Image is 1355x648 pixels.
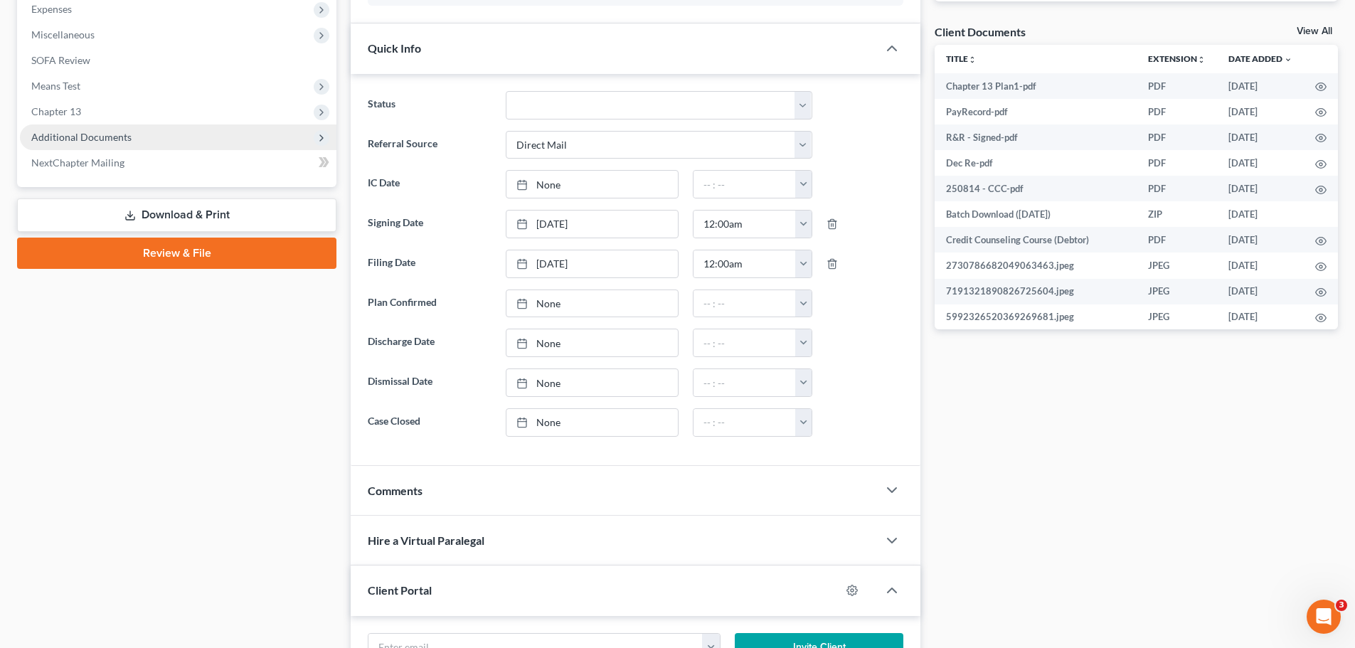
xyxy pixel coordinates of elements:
td: [DATE] [1217,150,1304,176]
span: Comments [368,484,423,497]
td: JPEG [1137,304,1217,330]
span: Client Portal [368,583,432,597]
td: [DATE] [1217,73,1304,99]
label: IC Date [361,170,498,198]
td: 250814 - CCC-pdf [935,176,1137,201]
input: -- : -- [694,329,796,356]
td: [DATE] [1217,176,1304,201]
label: Case Closed [361,408,498,437]
label: Plan Confirmed [361,290,498,318]
td: [DATE] [1217,201,1304,227]
td: [DATE] [1217,227,1304,253]
span: Miscellaneous [31,28,95,41]
a: Review & File [17,238,336,269]
a: Date Added expand_more [1228,53,1292,64]
a: View All [1297,26,1332,36]
td: 5992326520369269681.jpeg [935,304,1137,330]
label: Filing Date [361,250,498,278]
td: PDF [1137,150,1217,176]
span: Means Test [31,80,80,92]
td: R&R - Signed-pdf [935,124,1137,150]
a: NextChapter Mailing [20,150,336,176]
td: Dec Re-pdf [935,150,1137,176]
td: Batch Download ([DATE]) [935,201,1137,227]
input: -- : -- [694,290,796,317]
label: Dismissal Date [361,368,498,397]
input: -- : -- [694,171,796,198]
a: Extensionunfold_more [1148,53,1206,64]
a: Download & Print [17,198,336,232]
td: PDF [1137,73,1217,99]
a: [DATE] [506,211,678,238]
span: Chapter 13 [31,105,81,117]
i: expand_more [1284,55,1292,64]
label: Signing Date [361,210,498,238]
td: ZIP [1137,201,1217,227]
label: Referral Source [361,131,498,159]
a: None [506,409,678,436]
label: Status [361,91,498,119]
td: Chapter 13 Plan1-pdf [935,73,1137,99]
a: SOFA Review [20,48,336,73]
td: PDF [1137,227,1217,253]
span: Quick Info [368,41,421,55]
td: 2730786682049063463.jpeg [935,253,1137,278]
input: -- : -- [694,409,796,436]
a: None [506,290,678,317]
a: None [506,171,678,198]
td: PDF [1137,176,1217,201]
a: [DATE] [506,250,678,277]
span: Additional Documents [31,131,132,143]
a: Titleunfold_more [946,53,977,64]
i: unfold_more [968,55,977,64]
td: PayRecord-pdf [935,99,1137,124]
span: NextChapter Mailing [31,156,124,169]
span: SOFA Review [31,54,90,66]
td: JPEG [1137,253,1217,278]
span: Expenses [31,3,72,15]
span: Hire a Virtual Paralegal [368,533,484,547]
a: None [506,369,678,396]
label: Discharge Date [361,329,498,357]
td: Credit Counseling Course (Debtor) [935,227,1137,253]
td: 7191321890826725604.jpeg [935,279,1137,304]
div: Client Documents [935,24,1026,39]
td: [DATE] [1217,279,1304,304]
span: 3 [1336,600,1347,611]
td: PDF [1137,124,1217,150]
td: PDF [1137,99,1217,124]
input: -- : -- [694,369,796,396]
input: -- : -- [694,250,796,277]
input: -- : -- [694,211,796,238]
td: [DATE] [1217,304,1304,330]
td: [DATE] [1217,124,1304,150]
i: unfold_more [1197,55,1206,64]
td: [DATE] [1217,99,1304,124]
td: [DATE] [1217,253,1304,278]
iframe: Intercom live chat [1307,600,1341,634]
a: None [506,329,678,356]
td: JPEG [1137,279,1217,304]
